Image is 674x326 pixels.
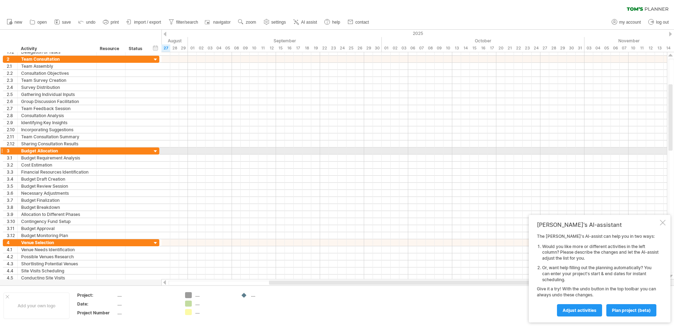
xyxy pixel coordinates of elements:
div: Wednesday, 24 September 2025 [338,44,347,52]
div: 2.9 [7,119,17,126]
div: 3.5 [7,183,17,189]
div: Team Consultation [21,56,93,62]
a: help [323,18,342,27]
div: Identifying Key Insights [21,119,93,126]
span: import / export [134,20,161,25]
div: Consultation Objectives [21,70,93,77]
a: import / export [124,18,163,27]
div: Friday, 10 October 2025 [443,44,452,52]
div: Friday, 24 October 2025 [532,44,540,52]
div: Add your own logo [4,292,69,319]
div: Wednesday, 15 October 2025 [470,44,479,52]
div: 2.12 [7,140,17,147]
div: Friday, 5 September 2025 [223,44,232,52]
div: Monday, 29 September 2025 [364,44,373,52]
div: Tuesday, 4 November 2025 [593,44,602,52]
div: Friday, 3 October 2025 [399,44,408,52]
a: save [53,18,73,27]
div: Tuesday, 2 September 2025 [197,44,206,52]
span: save [62,20,71,25]
div: Monday, 6 October 2025 [408,44,417,52]
div: Thursday, 13 November 2025 [655,44,664,52]
div: Friday, 19 September 2025 [311,44,320,52]
div: Monday, 8 September 2025 [232,44,241,52]
div: Gathering Individual Inputs [21,91,93,98]
div: Wednesday, 5 November 2025 [602,44,611,52]
li: Would you like more or different activities in the left column? Please describe the changes and l... [542,244,658,261]
div: Wednesday, 17 September 2025 [294,44,302,52]
div: Budget Requirement Analysis [21,155,93,161]
div: 2.8 [7,112,17,119]
div: 3.2 [7,162,17,168]
a: print [101,18,121,27]
div: Thursday, 23 October 2025 [523,44,532,52]
span: AI assist [301,20,317,25]
div: .... [117,301,177,307]
a: AI assist [292,18,319,27]
div: Tuesday, 16 September 2025 [285,44,294,52]
div: Financial Resources Identification [21,169,93,175]
div: 3 [7,147,17,154]
div: Project Number [77,310,116,316]
div: Friday, 26 September 2025 [355,44,364,52]
div: .... [195,309,234,315]
div: Wednesday, 27 August 2025 [161,44,170,52]
a: open [28,18,49,27]
li: Or, want help filling out the planning automatically? You can enter your project's start & end da... [542,265,658,283]
span: settings [271,20,286,25]
div: 4.2 [7,253,17,260]
span: open [37,20,47,25]
div: Team Feedback Session [21,105,93,112]
div: Resource [100,45,121,52]
div: Budget Draft Creation [21,176,93,182]
div: Venue Selection [21,239,93,246]
div: 2.7 [7,105,17,112]
span: navigator [213,20,231,25]
div: Date: [77,301,116,307]
div: 2.1 [7,63,17,70]
div: Tuesday, 23 September 2025 [329,44,338,52]
a: zoom [236,18,258,27]
div: Monday, 20 October 2025 [496,44,505,52]
a: Adjust activities [557,304,602,316]
div: 2.2 [7,70,17,77]
div: 3.10 [7,218,17,225]
div: Thursday, 28 August 2025 [170,44,179,52]
div: Friday, 17 October 2025 [488,44,496,52]
div: 2.11 [7,133,17,140]
div: Status [129,45,144,52]
div: 2.10 [7,126,17,133]
div: Contingency Fund Setup [21,218,93,225]
div: Friday, 7 November 2025 [620,44,629,52]
div: Incorporating Suggestions [21,126,93,133]
div: Sharing Consultation Results [21,140,93,147]
div: 4.1 [7,246,17,253]
span: help [332,20,340,25]
div: Thursday, 11 September 2025 [258,44,267,52]
div: Wednesday, 3 September 2025 [206,44,214,52]
div: Monday, 10 November 2025 [629,44,637,52]
div: Shortlisting Potential Venues [21,260,93,267]
div: Friday, 14 November 2025 [664,44,673,52]
div: 4.5 [7,274,17,281]
div: 2 [7,56,17,62]
div: 2.6 [7,98,17,105]
div: Friday, 29 August 2025 [179,44,188,52]
div: Wednesday, 22 October 2025 [514,44,523,52]
a: plan project (beta) [606,304,656,316]
div: Thursday, 6 November 2025 [611,44,620,52]
div: .... [251,292,289,298]
div: Site Visits Scheduling [21,267,93,274]
div: 3.8 [7,204,17,211]
div: Thursday, 30 October 2025 [567,44,576,52]
div: Monday, 15 September 2025 [276,44,285,52]
div: Budget Allocation [21,147,93,154]
span: log out [656,20,669,25]
div: Thursday, 16 October 2025 [479,44,488,52]
div: 3.6 [7,190,17,197]
div: Friday, 12 September 2025 [267,44,276,52]
div: 2.4 [7,84,17,91]
div: Tuesday, 7 October 2025 [417,44,426,52]
div: 3.1 [7,155,17,161]
div: The [PERSON_NAME]'s AI-assist can help you in two ways: Give it a try! With the undo button in th... [537,234,658,316]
